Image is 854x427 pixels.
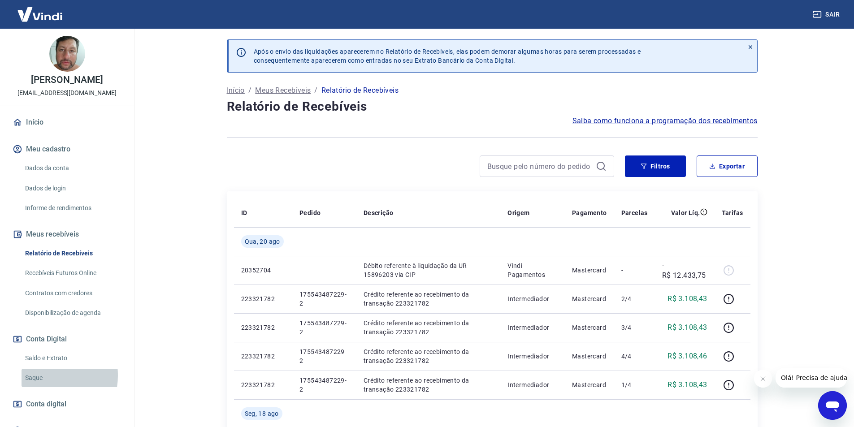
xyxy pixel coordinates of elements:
[22,284,123,302] a: Contratos com credores
[507,352,558,361] p: Intermediador
[621,380,648,389] p: 1/4
[11,139,123,159] button: Meu cadastro
[364,290,493,308] p: Crédito referente ao recebimento da transação 223321782
[241,266,285,275] p: 20352704
[241,294,285,303] p: 223321782
[299,347,349,365] p: 175543487229-2
[254,47,641,65] p: Após o envio das liquidações aparecerem no Relatório de Recebíveis, elas podem demorar algumas ho...
[22,349,123,367] a: Saldo e Extrato
[31,75,103,85] p: [PERSON_NAME]
[621,208,648,217] p: Parcelas
[241,380,285,389] p: 223321782
[11,394,123,414] a: Conta digital
[621,352,648,361] p: 4/4
[299,290,349,308] p: 175543487229-2
[245,409,279,418] span: Seg, 18 ago
[11,329,123,349] button: Conta Digital
[245,237,280,246] span: Qua, 20 ago
[754,370,772,388] iframe: Fechar mensagem
[22,159,123,177] a: Dados da conta
[621,294,648,303] p: 2/4
[572,266,607,275] p: Mastercard
[507,380,558,389] p: Intermediador
[572,352,607,361] p: Mastercard
[5,6,75,13] span: Olá! Precisa de ajuda?
[818,391,847,420] iframe: Botão para abrir a janela de mensagens
[572,294,607,303] p: Mastercard
[572,208,607,217] p: Pagamento
[22,264,123,282] a: Recebíveis Futuros Online
[671,208,700,217] p: Valor Líq.
[697,155,758,177] button: Exportar
[22,369,123,387] a: Saque
[22,244,123,263] a: Relatório de Recebíveis
[507,323,558,332] p: Intermediador
[507,294,558,303] p: Intermediador
[248,85,251,96] p: /
[668,322,707,333] p: R$ 3.108,43
[572,323,607,332] p: Mastercard
[621,323,648,332] p: 3/4
[572,116,758,126] a: Saiba como funciona a programação dos recebimentos
[621,266,648,275] p: -
[227,98,758,116] h4: Relatório de Recebíveis
[26,398,66,410] span: Conta digital
[776,368,847,388] iframe: Mensagem da empresa
[22,199,123,217] a: Informe de rendimentos
[811,6,843,23] button: Sair
[11,224,123,244] button: Meus recebíveis
[668,380,707,390] p: R$ 3.108,43
[255,85,311,96] a: Meus Recebíveis
[507,261,558,279] p: Vindi Pagamentos
[572,380,607,389] p: Mastercard
[668,293,707,304] p: R$ 3.108,43
[11,112,123,132] a: Início
[241,323,285,332] p: 223321782
[722,208,743,217] p: Tarifas
[241,208,247,217] p: ID
[17,88,117,98] p: [EMAIL_ADDRESS][DOMAIN_NAME]
[321,85,399,96] p: Relatório de Recebíveis
[364,347,493,365] p: Crédito referente ao recebimento da transação 223321782
[22,179,123,198] a: Dados de login
[227,85,245,96] a: Início
[364,319,493,336] p: Crédito referente ao recebimento da transação 223321782
[662,259,707,281] p: -R$ 12.433,75
[487,160,592,173] input: Busque pelo número do pedido
[299,319,349,336] p: 175543487229-2
[49,36,85,72] img: a935689f-1e26-442d-9033-84cc44c95890.jpeg
[22,304,123,322] a: Disponibilização de agenda
[507,208,529,217] p: Origem
[364,208,394,217] p: Descrição
[314,85,317,96] p: /
[625,155,686,177] button: Filtros
[299,376,349,394] p: 175543487229-2
[11,0,69,28] img: Vindi
[299,208,321,217] p: Pedido
[668,351,707,362] p: R$ 3.108,46
[364,376,493,394] p: Crédito referente ao recebimento da transação 223321782
[364,261,493,279] p: Débito referente à liquidação da UR 15896203 via CIP
[241,352,285,361] p: 223321782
